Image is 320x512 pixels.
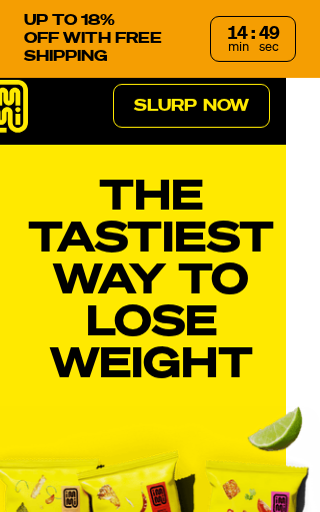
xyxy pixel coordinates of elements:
div: : [251,25,255,43]
span: min [228,41,249,54]
div: 49 [259,25,279,43]
p: UP TO 18% OFF WITH FREE SHIPPING [24,12,194,66]
div: 14 [227,25,247,43]
a: Slurp Now [113,84,270,128]
span: sec [259,41,279,54]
